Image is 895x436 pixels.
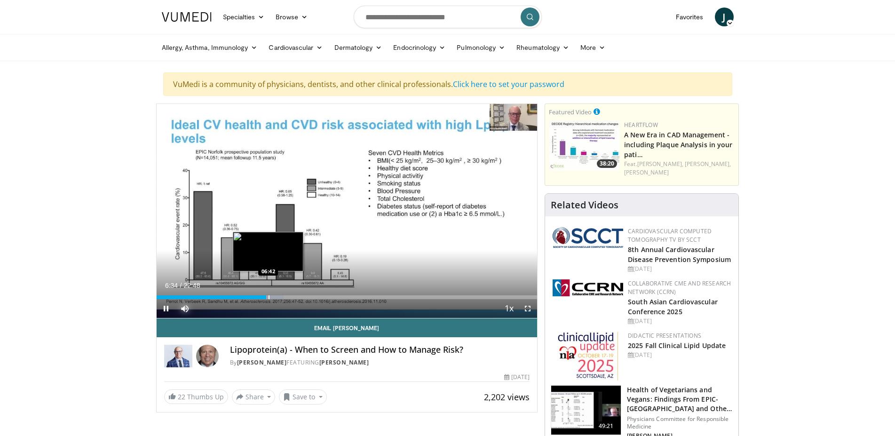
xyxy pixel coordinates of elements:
[180,282,182,289] span: /
[628,279,731,296] a: Collaborative CME and Research Network (CCRN)
[575,38,611,57] a: More
[162,12,212,22] img: VuMedi Logo
[388,38,451,57] a: Endocrinology
[232,389,276,404] button: Share
[628,332,731,340] div: Didactic Presentations
[230,345,530,355] h4: Lipoprotein(a) - When to Screen and How to Manage Risk?
[175,299,194,318] button: Mute
[624,121,658,129] a: Heartflow
[628,265,731,273] div: [DATE]
[553,227,623,248] img: 51a70120-4f25-49cc-93a4-67582377e75f.png.150x105_q85_autocrop_double_scale_upscale_version-0.2.png
[551,386,621,435] img: 606f2b51-b844-428b-aa21-8c0c72d5a896.150x105_q85_crop-smart_upscale.jpg
[551,199,618,211] h4: Related Videos
[627,415,733,430] p: Physicians Committee for Responsible Medicine
[549,108,592,116] small: Featured Video
[164,389,228,404] a: 22 Thumbs Up
[263,38,328,57] a: Cardiovascular
[230,358,530,367] div: By FEATURING
[685,160,731,168] a: [PERSON_NAME],
[549,121,619,170] img: 738d0e2d-290f-4d89-8861-908fb8b721dc.150x105_q85_crop-smart_upscale.jpg
[499,299,518,318] button: Playback Rate
[628,245,731,264] a: 8th Annual Cardiovascular Disease Prevention Symposium
[549,121,619,170] a: 38:20
[637,160,683,168] a: [PERSON_NAME],
[624,168,669,176] a: [PERSON_NAME]
[164,345,192,367] img: Dr. Robert S. Rosenson
[165,282,178,289] span: 6:34
[558,332,618,381] img: d65bce67-f81a-47c5-b47d-7b8806b59ca8.jpg.150x105_q85_autocrop_double_scale_upscale_version-0.2.jpg
[157,295,538,299] div: Progress Bar
[237,358,287,366] a: [PERSON_NAME]
[163,72,732,96] div: VuMedi is a community of physicians, dentists, and other clinical professionals.
[217,8,270,26] a: Specialties
[451,38,511,57] a: Pulmonology
[595,421,618,431] span: 49:21
[624,160,735,177] div: Feat.
[484,391,530,403] span: 2,202 views
[319,358,369,366] a: [PERSON_NAME]
[597,159,617,168] span: 38:20
[157,104,538,318] video-js: Video Player
[354,6,542,28] input: Search topics, interventions
[628,317,731,325] div: [DATE]
[178,392,185,401] span: 22
[453,79,564,89] a: Click here to set your password
[628,297,718,316] a: South Asian Cardiovascular Conference 2025
[233,232,303,271] img: image.jpeg
[628,341,726,350] a: 2025 Fall Clinical Lipid Update
[156,38,263,57] a: Allergy, Asthma, Immunology
[518,299,537,318] button: Fullscreen
[628,351,731,359] div: [DATE]
[157,318,538,337] a: Email [PERSON_NAME]
[624,130,732,159] a: A New Era in CAD Management - including Plaque Analysis in your pati…
[157,299,175,318] button: Pause
[279,389,327,404] button: Save to
[670,8,709,26] a: Favorites
[627,385,733,413] h3: Health of Vegetarians and Vegans: Findings From EPIC-[GEOGRAPHIC_DATA] and Othe…
[715,8,734,26] a: J
[329,38,388,57] a: Dermatology
[183,282,200,289] span: 22:48
[628,227,712,244] a: Cardiovascular Computed Tomography TV by SCCT
[270,8,313,26] a: Browse
[504,373,530,381] div: [DATE]
[196,345,219,367] img: Avatar
[511,38,575,57] a: Rheumatology
[553,279,623,296] img: a04ee3ba-8487-4636-b0fb-5e8d268f3737.png.150x105_q85_autocrop_double_scale_upscale_version-0.2.png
